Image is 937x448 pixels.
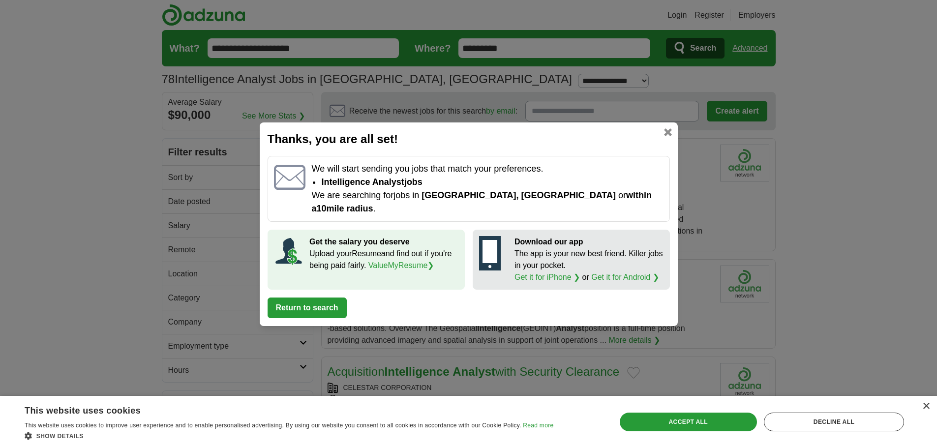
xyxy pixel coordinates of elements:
[311,190,652,213] span: within a 10 mile radius
[309,248,458,271] p: Upload your Resume and find out if you're being paid fairly.
[268,130,670,148] h2: Thanks, you are all set!
[311,162,663,176] p: We will start sending you jobs that match your preferences.
[321,176,663,189] li: Intelligence Analyst jobs
[25,431,553,441] div: Show details
[268,298,347,318] button: Return to search
[514,273,580,281] a: Get it for iPhone ❯
[514,248,664,283] p: The app is your new best friend. Killer jobs in your pocket. or
[514,236,664,248] p: Download our app
[25,422,521,429] span: This website uses cookies to improve user experience and to enable personalised advertising. By u...
[368,261,434,269] a: ValueMyResume❯
[309,236,458,248] p: Get the salary you deserve
[36,433,84,440] span: Show details
[25,402,529,417] div: This website uses cookies
[311,189,663,215] p: We are searching for jobs in or .
[764,413,904,431] div: Decline all
[422,190,616,200] span: [GEOGRAPHIC_DATA], [GEOGRAPHIC_DATA]
[523,422,553,429] a: Read more, opens a new window
[922,403,930,410] div: Close
[591,273,659,281] a: Get it for Android ❯
[620,413,757,431] div: Accept all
